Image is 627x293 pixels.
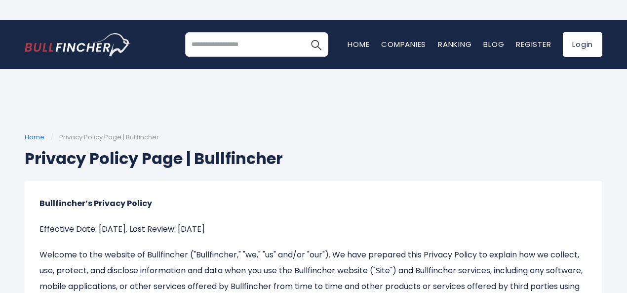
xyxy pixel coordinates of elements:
[381,39,426,49] a: Companies
[304,32,328,57] button: Search
[25,133,602,142] ul: /
[483,39,504,49] a: Blog
[39,198,152,209] strong: Bullfincher’s Privacy Policy
[438,39,471,49] a: Ranking
[25,33,131,56] a: Go to homepage
[59,132,159,142] span: Privacy Policy Page | Bullfincher
[39,221,588,237] p: Effective Date: [DATE]. Last Review: [DATE]
[348,39,369,49] a: Home
[25,132,44,142] a: Home
[516,39,551,49] a: Register
[563,32,602,57] a: Login
[25,147,602,170] h1: Privacy Policy Page | Bullfincher
[25,33,131,56] img: bullfincher logo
